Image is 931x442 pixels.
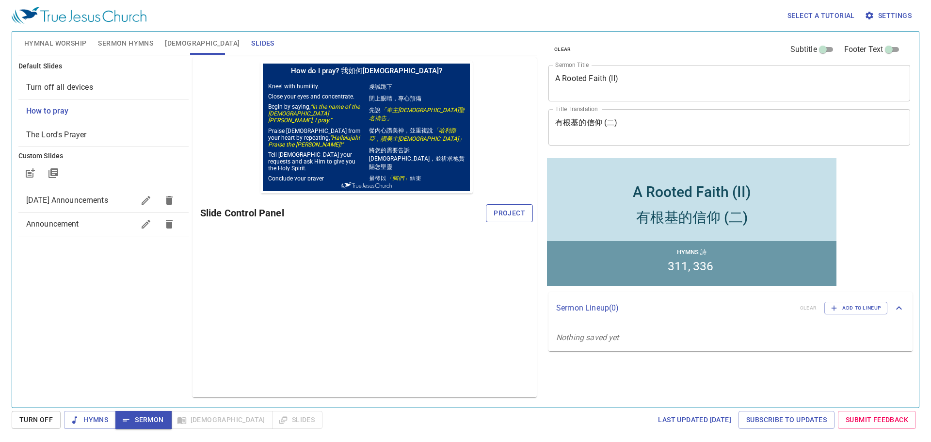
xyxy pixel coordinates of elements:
[8,32,103,39] p: Close your eyes and concentrate.
[8,66,103,87] p: Praise [DEMOGRAPHIC_DATA] from your heart by repeating,
[165,37,240,49] span: [DEMOGRAPHIC_DATA]
[654,411,735,429] a: Last updated [DATE]
[109,46,204,61] em: 「奉主[DEMOGRAPHIC_DATA]聖名禱告」
[109,65,204,82] p: 從內心讚美神，並重複說
[784,7,859,25] button: Select a tutorial
[72,414,108,426] span: Hymns
[12,7,146,24] img: True Jesus Church
[109,22,204,30] p: 虔誠跪下
[18,123,189,147] div: The Lord's Prayer
[26,196,108,205] span: Tuesday Announcements
[746,414,827,426] span: Subscribe to Updates
[8,42,103,63] p: Begin by saying,
[838,411,916,429] a: Submit Feedback
[494,207,525,219] span: Project
[18,99,189,123] div: How to pray
[109,45,204,62] p: 先說
[26,130,87,139] span: [object Object]
[200,205,486,221] h6: Slide Control Panel
[548,292,913,324] div: Sermon Lineup(0)clearAdd to Lineup
[26,82,93,92] span: [object Object]
[26,106,69,115] span: [object Object]
[548,44,577,55] button: clear
[115,411,171,429] button: Sermon
[18,151,189,162] h6: Custom Slides
[64,411,116,429] button: Hymns
[24,37,87,49] span: Hymnal Worship
[18,76,189,99] div: Turn off all devices
[251,37,274,49] span: Slides
[8,73,99,87] em: “Hallelujah! Praise the [PERSON_NAME]!”
[80,121,132,128] img: True Jesus Church
[109,114,204,129] p: 最後以 結束[DEMOGRAPHIC_DATA]
[18,61,189,72] h6: Default Slides
[824,302,887,314] button: Add to Lineup
[486,204,533,222] button: Project
[26,219,79,229] span: Announcement
[867,10,912,22] span: Settings
[19,414,53,426] span: Turn Off
[790,44,817,55] span: Subtitle
[555,118,903,136] textarea: 有根基的信仰 (二)
[863,7,915,25] button: Settings
[123,414,163,426] span: Sermon
[738,411,835,429] a: Subscribe to Updates
[109,85,204,110] p: 將您的需要告訴[DEMOGRAPHIC_DATA]，並祈求祂賞賜您聖靈
[2,2,209,17] h1: How do I pray? 我如何[DEMOGRAPHIC_DATA]?
[554,45,571,54] span: clear
[556,333,619,342] i: Nothing saved yet
[12,411,61,429] button: Turn Off
[8,42,99,63] em: “In the name of the [DEMOGRAPHIC_DATA][PERSON_NAME], I pray.”
[831,304,881,312] span: Add to Lineup
[556,302,792,314] p: Sermon Lineup ( 0 )
[8,114,103,128] p: Conclude your prayer with,
[846,414,908,426] span: Submit Feedback
[844,44,883,55] span: Footer Text
[8,22,103,29] p: Kneel with humility.
[98,37,153,49] span: Sermon Hymns
[18,213,189,236] div: Announcement
[658,414,731,426] span: Last updated [DATE]
[109,33,204,42] p: 閉上眼睛，專心預備
[787,10,855,22] span: Select a tutorial
[555,74,903,92] textarea: A Rooted Faith (II)
[109,66,204,81] em: 「哈利路亞，讚美主[DEMOGRAPHIC_DATA]」
[545,156,839,288] iframe: from-child
[18,189,189,212] div: [DATE] Announcements
[126,114,149,121] em: 「阿們」
[8,90,103,111] p: Tell [DEMOGRAPHIC_DATA] your requests and ask Him to give you the Holy Spirit.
